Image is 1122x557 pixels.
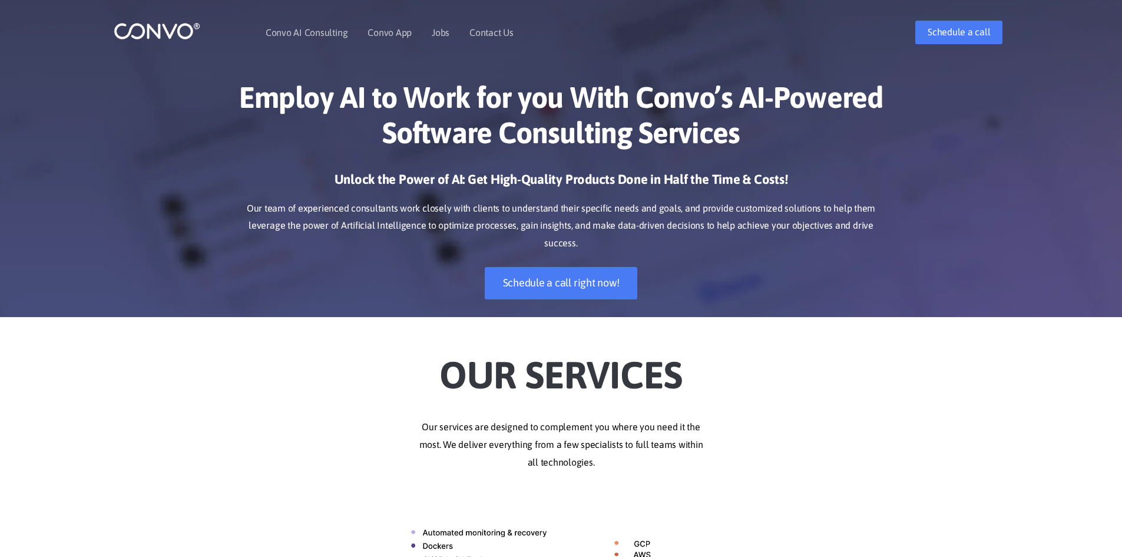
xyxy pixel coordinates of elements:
[915,21,1002,44] a: Schedule a call
[432,28,449,37] a: Jobs
[234,418,888,472] p: Our services are designed to complement you where you need it the most. We deliver everything fro...
[266,28,347,37] a: Convo AI Consulting
[368,28,412,37] a: Convo App
[234,80,888,159] h1: Employ AI to Work for you With Convo’s AI-Powered Software Consulting Services
[234,200,888,253] p: Our team of experienced consultants work closely with clients to understand their specific needs ...
[469,28,514,37] a: Contact Us
[485,267,638,299] a: Schedule a call right now!
[234,335,888,401] h2: Our Services
[114,22,200,40] img: logo_1.png
[234,171,888,197] h3: Unlock the Power of AI: Get High-Quality Products Done in Half the Time & Costs!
